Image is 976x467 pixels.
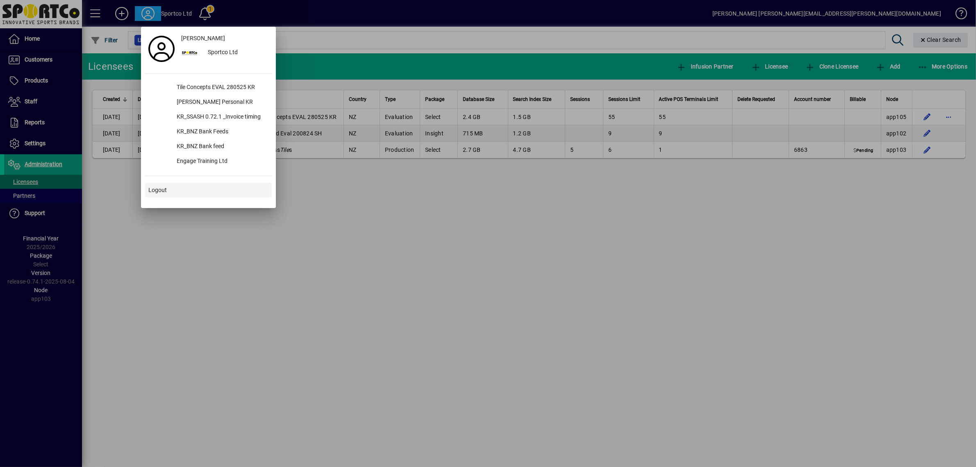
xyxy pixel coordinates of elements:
[181,34,225,43] span: [PERSON_NAME]
[170,140,272,154] div: KR_BNZ Bank feed
[145,183,272,197] button: Logout
[145,110,272,125] button: KR_SSASH 0.72.1 _Invoice timing
[145,41,178,56] a: Profile
[178,31,272,46] a: [PERSON_NAME]
[145,125,272,140] button: KR_BNZ Bank Feeds
[170,110,272,125] div: KR_SSASH 0.72.1 _Invoice timing
[201,46,272,60] div: Sportco Ltd
[170,95,272,110] div: [PERSON_NAME] Personal KR
[170,125,272,140] div: KR_BNZ Bank Feeds
[145,140,272,154] button: KR_BNZ Bank feed
[148,186,167,195] span: Logout
[178,46,272,60] button: Sportco Ltd
[145,80,272,95] button: Tile Concepts EVAL 280525 KR
[170,80,272,95] div: Tile Concepts EVAL 280525 KR
[145,95,272,110] button: [PERSON_NAME] Personal KR
[145,154,272,169] button: Engage Training Ltd
[170,154,272,169] div: Engage Training Ltd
